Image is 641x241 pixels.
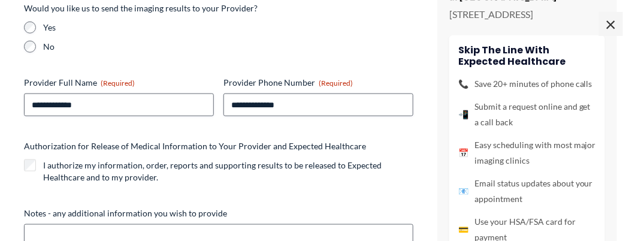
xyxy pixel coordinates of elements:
label: Provider Phone Number [223,77,413,89]
span: 📲 [458,107,468,122]
label: Yes [43,22,413,34]
span: 📞 [458,76,468,92]
li: Email status updates about your appointment [458,176,596,207]
li: Easy scheduling with most major imaging clinics [458,137,596,168]
span: 💳 [458,222,468,237]
p: [STREET_ADDRESS] [449,5,605,23]
label: I authorize my information, order, reports and supporting results to be released to Expected Heal... [43,159,413,183]
label: Notes - any additional information you wish to provide [24,207,413,219]
span: (Required) [101,79,135,88]
li: Submit a request online and get a call back [458,99,596,130]
h4: Skip the line with Expected Healthcare [458,44,596,67]
legend: Would you like us to send the imaging results to your Provider? [24,2,258,14]
legend: Authorization for Release of Medical Information to Your Provider and Expected Healthcare [24,140,366,152]
span: (Required) [319,79,353,88]
span: × [599,12,623,36]
span: 📧 [458,183,468,199]
li: Save 20+ minutes of phone calls [458,76,596,92]
span: 📅 [458,145,468,161]
label: No [43,41,413,53]
label: Provider Full Name [24,77,214,89]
